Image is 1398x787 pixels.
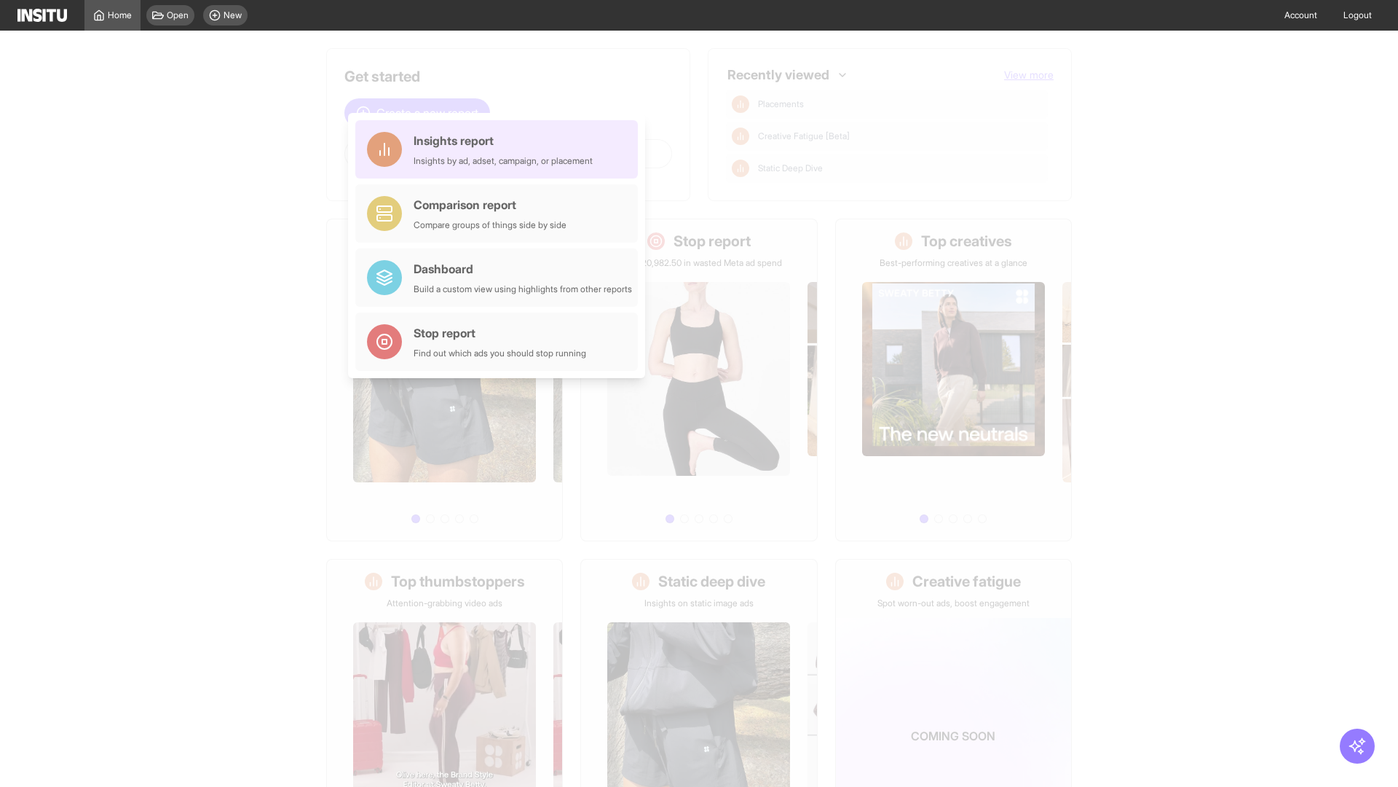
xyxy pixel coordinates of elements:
div: Dashboard [414,260,632,278]
div: Compare groups of things side by side [414,219,566,231]
div: Comparison report [414,196,566,214]
div: Stop report [414,324,586,342]
div: Build a custom view using highlights from other reports [414,283,632,295]
div: Insights by ad, adset, campaign, or placement [414,155,593,167]
img: Logo [17,9,67,22]
span: Home [108,9,132,21]
span: New [224,9,242,21]
div: Find out which ads you should stop running [414,348,586,359]
span: Open [167,9,189,21]
div: Insights report [414,132,593,149]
